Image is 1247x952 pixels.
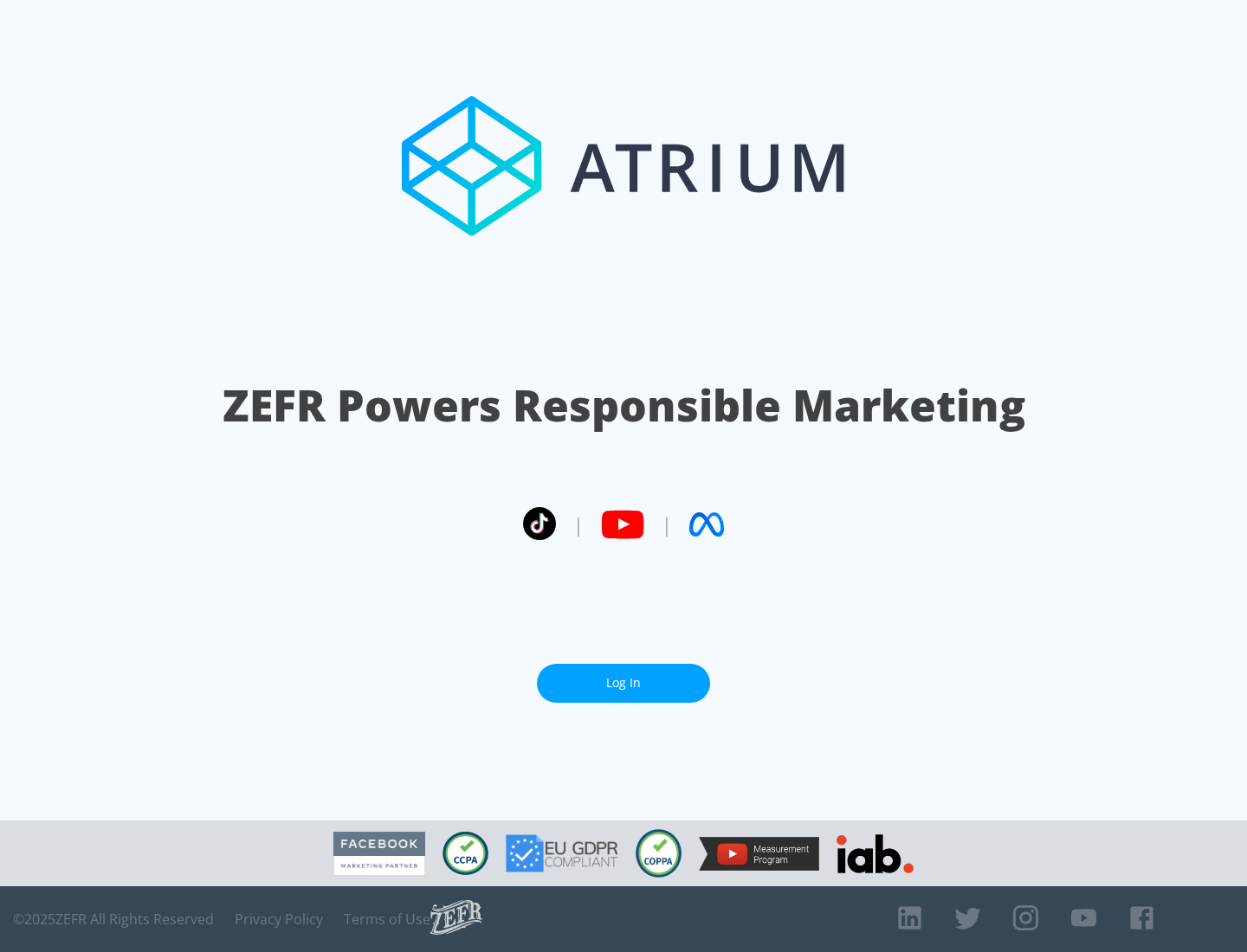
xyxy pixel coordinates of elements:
img: GDPR Compliant [506,834,618,872]
span: © 2025 ZEFR All Rights Reserved [13,910,214,928]
a: Privacy Policy [235,910,323,928]
span: | [573,511,584,537]
img: IAB [837,834,914,873]
img: Facebook Marketing Partner [333,832,425,876]
span: | [662,511,672,537]
a: Log In [537,664,710,703]
h1: ZEFR Powers Responsible Marketing [223,376,1025,435]
img: CCPA Compliant [443,832,488,875]
a: Terms of Use [344,910,430,928]
img: YouTube Measurement Program [699,837,819,871]
img: COPPA Compliant [636,829,682,878]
